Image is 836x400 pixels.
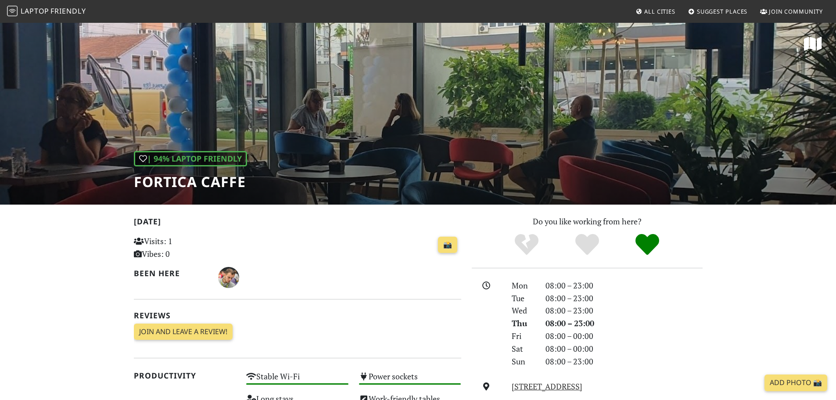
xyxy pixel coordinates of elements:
div: Thu [506,317,540,330]
div: | 94% Laptop Friendly [134,151,247,166]
a: All Cities [632,4,679,19]
div: 08:00 – 23:00 [540,292,708,305]
h2: Reviews [134,311,461,320]
div: Definitely! [617,233,678,257]
div: Sat [506,342,540,355]
div: Fri [506,330,540,342]
a: Add Photo 📸 [764,375,827,391]
div: 08:00 – 23:00 [540,279,708,292]
div: No [496,233,557,257]
a: Suggest Places [685,4,751,19]
div: 08:00 – 23:00 [540,355,708,368]
img: 968-mladen.jpg [218,267,239,288]
div: Tue [506,292,540,305]
div: Sun [506,355,540,368]
div: Mon [506,279,540,292]
a: Join Community [757,4,826,19]
div: 08:00 – 23:00 [540,317,708,330]
a: Join and leave a review! [134,324,233,340]
div: 08:00 – 00:00 [540,342,708,355]
div: 08:00 – 23:00 [540,304,708,317]
div: Yes [557,233,617,257]
h2: Productivity [134,371,236,380]
span: Suggest Places [697,7,748,15]
span: Join Community [769,7,823,15]
img: LaptopFriendly [7,6,18,16]
a: LaptopFriendly LaptopFriendly [7,4,86,19]
a: [STREET_ADDRESS] [512,381,582,392]
p: Visits: 1 Vibes: 0 [134,235,236,260]
a: 📸 [438,237,457,253]
span: Laptop [21,6,49,16]
span: All Cities [644,7,675,15]
p: Do you like working from here? [472,215,703,228]
h2: [DATE] [134,217,461,230]
span: Mladen Milićević [218,271,239,282]
div: 08:00 – 00:00 [540,330,708,342]
div: Wed [506,304,540,317]
span: Friendly [50,6,86,16]
div: Stable Wi-Fi [241,369,354,392]
div: Power sockets [354,369,466,392]
h1: Fortica caffe [134,173,247,190]
h2: Been here [134,269,208,278]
